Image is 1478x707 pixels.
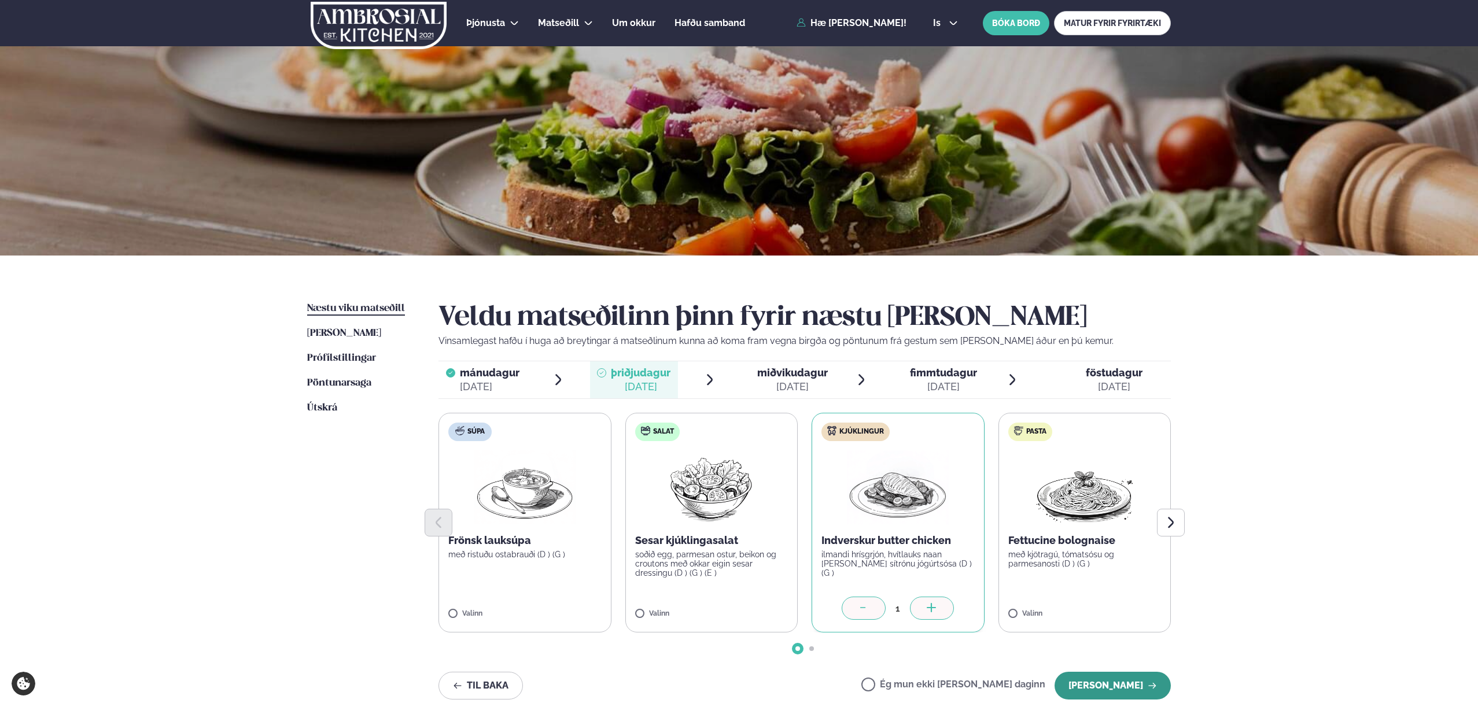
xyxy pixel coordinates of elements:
[809,646,814,651] span: Go to slide 2
[983,11,1049,35] button: BÓKA BORÐ
[307,353,376,363] span: Prófílstillingar
[757,380,828,394] div: [DATE]
[1008,534,1162,547] p: Fettucine bolognaise
[653,427,674,436] span: Salat
[307,378,371,388] span: Pöntunarsaga
[307,302,405,316] a: Næstu viku matseðill
[641,426,650,435] img: salad.svg
[448,550,602,559] p: með ristuðu ostabrauði (D ) (G )
[307,303,405,313] span: Næstu viku matseðill
[757,367,828,379] span: miðvikudagur
[425,509,452,536] button: Previous slide
[924,18,967,28] button: is
[307,328,381,338] span: [PERSON_NAME]
[1026,427,1046,436] span: Pasta
[847,450,949,524] img: Chicken-breast.png
[1014,426,1023,435] img: pasta.svg
[307,327,381,340] a: [PERSON_NAME]
[12,672,35,695] a: Cookie settings
[612,16,655,30] a: Um okkur
[635,550,788,578] p: soðið egg, parmesan ostur, beikon og croutons með okkar eigin sesar dressingu (D ) (G ) (E )
[1008,550,1162,568] p: með kjötragú, tómatsósu og parmesanosti (D ) (G )
[821,550,975,578] p: ilmandi hrísgrjón, hvítlauks naan [PERSON_NAME] sítrónu jógúrtsósa (D ) (G )
[307,403,337,413] span: Útskrá
[438,672,523,699] button: Til baka
[448,534,602,547] p: Frönsk lauksúpa
[466,17,505,28] span: Þjónusta
[467,427,485,436] span: Súpa
[660,450,762,524] img: Salad.png
[611,367,670,379] span: þriðjudagur
[795,646,800,651] span: Go to slide 1
[309,2,448,49] img: logo
[797,18,906,28] a: Hæ [PERSON_NAME]!
[538,16,579,30] a: Matseðill
[438,302,1171,334] h2: Veldu matseðilinn þinn fyrir næstu [PERSON_NAME]
[438,334,1171,348] p: Vinsamlegast hafðu í huga að breytingar á matseðlinum kunna að koma fram vegna birgða og pöntunum...
[910,380,977,394] div: [DATE]
[474,450,576,524] img: Soup.png
[1157,509,1185,536] button: Next slide
[821,534,975,547] p: Indverskur butter chicken
[933,18,944,28] span: is
[1054,11,1171,35] a: MATUR FYRIR FYRIRTÆKI
[886,602,910,615] div: 1
[839,427,884,436] span: Kjúklingur
[1086,367,1142,379] span: föstudagur
[612,17,655,28] span: Um okkur
[910,367,977,379] span: fimmtudagur
[635,534,788,547] p: Sesar kjúklingasalat
[460,380,519,394] div: [DATE]
[460,367,519,379] span: mánudagur
[538,17,579,28] span: Matseðill
[675,17,745,28] span: Hafðu samband
[827,426,836,435] img: chicken.svg
[1086,380,1142,394] div: [DATE]
[455,426,465,435] img: soup.svg
[611,380,670,394] div: [DATE]
[675,16,745,30] a: Hafðu samband
[466,16,505,30] a: Þjónusta
[307,351,376,365] a: Prófílstillingar
[307,376,371,390] a: Pöntunarsaga
[1055,672,1171,699] button: [PERSON_NAME]
[1034,450,1136,524] img: Spagetti.png
[307,401,337,415] a: Útskrá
